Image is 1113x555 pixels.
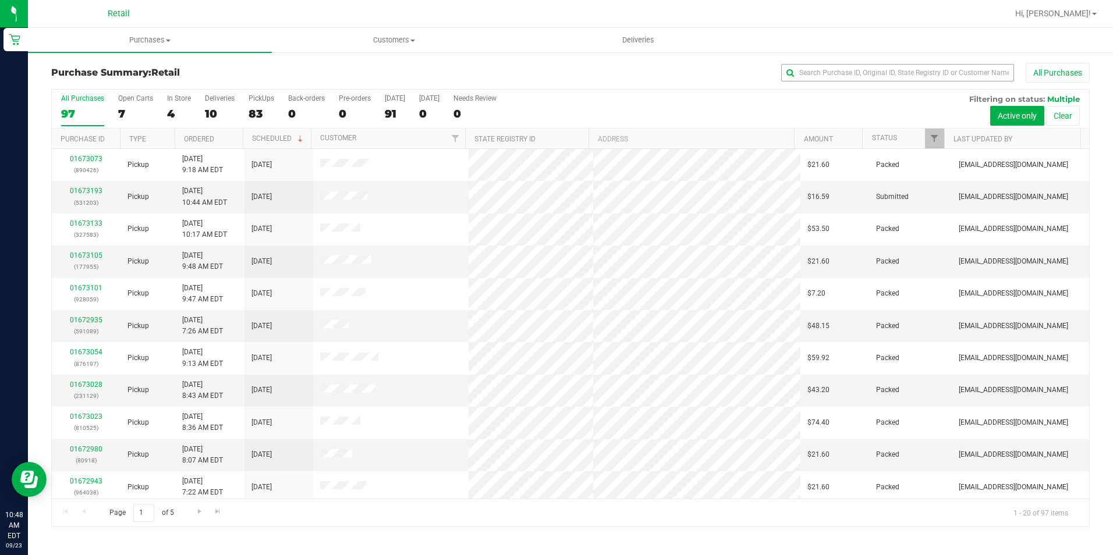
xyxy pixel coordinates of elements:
span: Pickup [127,159,149,170]
span: $74.40 [807,417,830,428]
inline-svg: Retail [9,34,20,45]
span: [EMAIL_ADDRESS][DOMAIN_NAME] [959,288,1068,299]
span: Packed [876,482,899,493]
span: [DATE] [251,223,272,234]
span: $21.60 [807,256,830,267]
p: (876197) [59,358,114,369]
span: Packed [876,256,899,267]
div: 83 [249,107,274,120]
p: (80918) [59,455,114,466]
span: Pickup [127,449,149,460]
span: [DATE] 8:43 AM EDT [182,379,223,401]
div: 0 [339,107,371,120]
a: Customer [320,134,356,142]
span: $59.92 [807,353,830,364]
a: Type [129,135,146,143]
a: 01673105 [70,251,102,259]
span: [DATE] [251,449,272,460]
span: [DATE] 9:48 AM EDT [182,250,223,272]
span: Packed [876,385,899,396]
div: [DATE] [385,94,405,102]
a: 01672980 [70,445,102,453]
input: 1 [133,504,154,522]
span: [DATE] [251,353,272,364]
a: Go to the next page [191,504,208,520]
a: Filter [446,129,465,148]
p: (531203) [59,197,114,208]
span: Customers [272,35,515,45]
span: Retail [151,67,180,78]
span: Pickup [127,353,149,364]
span: [DATE] 7:26 AM EDT [182,315,223,337]
span: [DATE] [251,482,272,493]
div: Pre-orders [339,94,371,102]
iframe: Resource center [12,462,47,497]
span: Packed [876,288,899,299]
a: 01673054 [70,348,102,356]
span: [DATE] 8:07 AM EDT [182,444,223,466]
span: Page of 5 [100,504,183,522]
span: Filtering on status: [969,94,1045,104]
span: Multiple [1047,94,1080,104]
span: Packed [876,353,899,364]
a: Status [872,134,897,142]
a: 01672935 [70,316,102,324]
a: Filter [925,129,944,148]
span: [DATE] 9:18 AM EDT [182,154,223,176]
span: $21.60 [807,449,830,460]
a: State Registry ID [474,135,536,143]
span: [DATE] 9:13 AM EDT [182,347,223,369]
a: Go to the last page [210,504,226,520]
span: Hi, [PERSON_NAME]! [1015,9,1091,18]
div: 7 [118,107,153,120]
div: 0 [453,107,497,120]
div: PickUps [249,94,274,102]
button: Active only [990,106,1044,126]
a: 01673193 [70,187,102,195]
span: $48.15 [807,321,830,332]
span: [EMAIL_ADDRESS][DOMAIN_NAME] [959,353,1068,364]
span: Pickup [127,256,149,267]
span: [EMAIL_ADDRESS][DOMAIN_NAME] [959,417,1068,428]
span: [EMAIL_ADDRESS][DOMAIN_NAME] [959,191,1068,202]
span: [DATE] [251,191,272,202]
span: [DATE] 9:47 AM EDT [182,283,223,305]
th: Address [589,129,794,149]
button: All Purchases [1026,63,1090,83]
span: Pickup [127,321,149,332]
span: [EMAIL_ADDRESS][DOMAIN_NAME] [959,321,1068,332]
a: Amount [804,135,833,143]
span: Pickup [127,223,149,234]
span: $43.20 [807,385,830,396]
a: Purchases [28,28,272,52]
span: $53.50 [807,223,830,234]
a: 01672943 [70,477,102,485]
span: [DATE] [251,288,272,299]
span: Pickup [127,288,149,299]
div: In Store [167,94,191,102]
div: 0 [288,107,325,120]
span: $16.59 [807,191,830,202]
span: [EMAIL_ADDRESS][DOMAIN_NAME] [959,482,1068,493]
span: [DATE] 10:44 AM EDT [182,186,227,208]
span: [DATE] 8:36 AM EDT [182,411,223,433]
span: Pickup [127,417,149,428]
a: Last Updated By [954,135,1012,143]
a: Deliveries [516,28,760,52]
span: [EMAIL_ADDRESS][DOMAIN_NAME] [959,256,1068,267]
span: [DATE] [251,159,272,170]
span: [DATE] [251,321,272,332]
div: Back-orders [288,94,325,102]
span: [DATE] [251,256,272,267]
p: (231129) [59,390,114,401]
span: $21.60 [807,159,830,170]
div: Open Carts [118,94,153,102]
div: Deliveries [205,94,235,102]
p: (964038) [59,487,114,498]
span: [EMAIL_ADDRESS][DOMAIN_NAME] [959,385,1068,396]
button: Clear [1046,106,1080,126]
p: (591089) [59,326,114,337]
span: 1 - 20 of 97 items [1004,504,1077,521]
a: Customers [272,28,516,52]
p: (327583) [59,229,114,240]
